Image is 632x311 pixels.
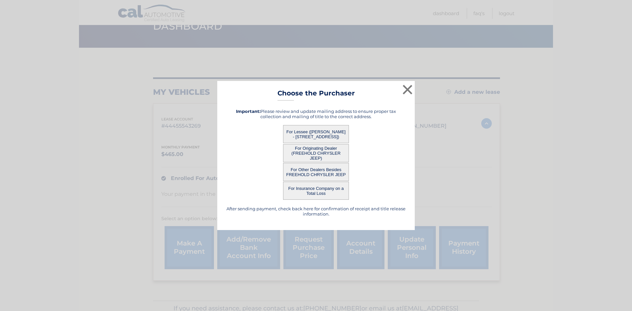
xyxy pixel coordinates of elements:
[277,89,355,101] h3: Choose the Purchaser
[225,206,407,217] h5: After sending payment, check back here for confirmation of receipt and title release information.
[283,125,349,143] button: For Lessee ([PERSON_NAME] - [STREET_ADDRESS])
[283,163,349,181] button: For Other Dealers Besides FREEHOLD CHRYSLER JEEP
[225,109,407,119] h5: Please review and update mailing address to ensure proper tax collection and mailing of title to ...
[283,182,349,200] button: For Insurance Company on a Total Loss
[401,83,414,96] button: ×
[283,144,349,162] button: For Originating Dealer (FREEHOLD CHRYSLER JEEP)
[236,109,260,114] strong: Important:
